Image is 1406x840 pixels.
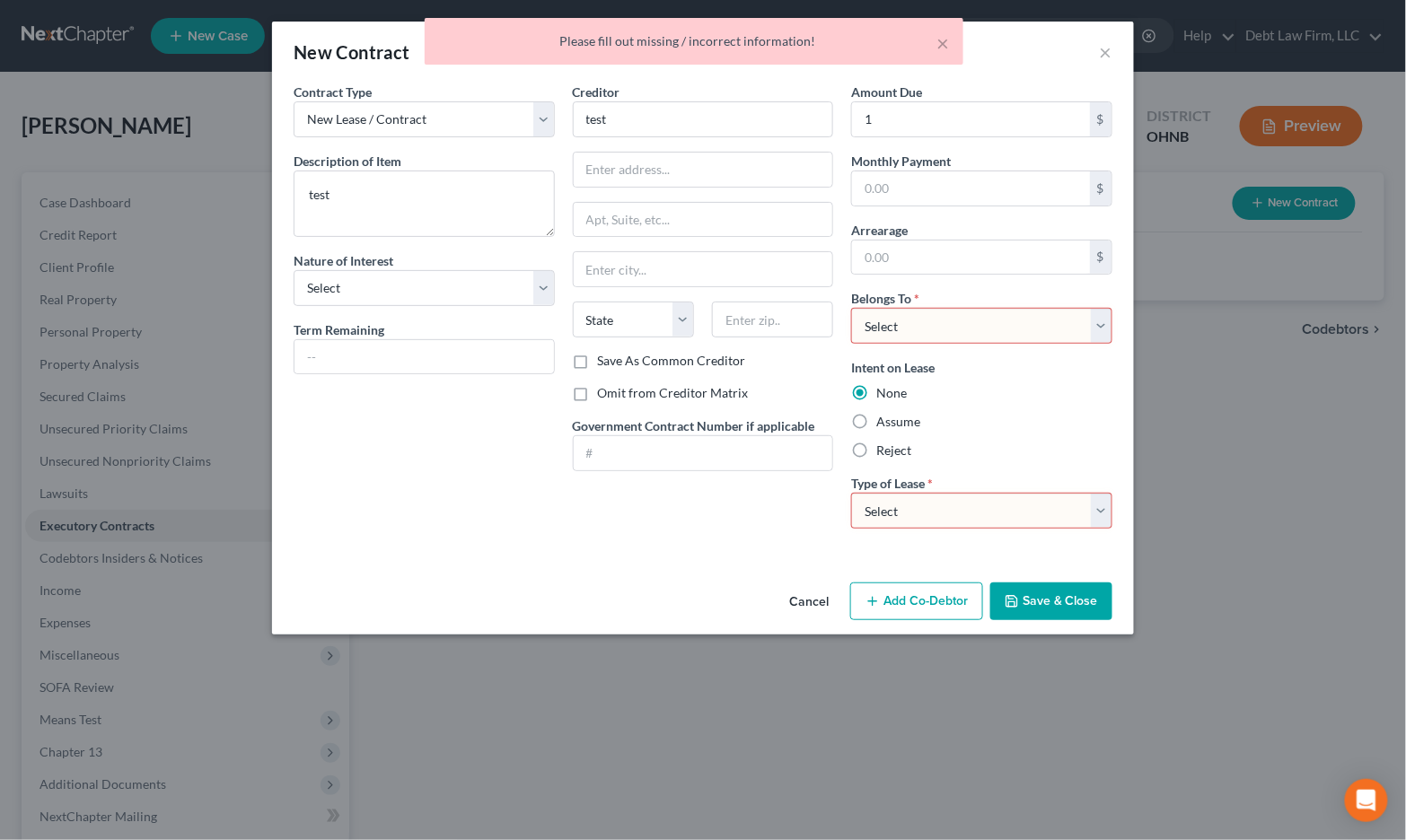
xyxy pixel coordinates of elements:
[712,302,833,337] input: Enter zip..
[294,340,554,374] input: --
[574,203,833,237] input: Apt, Suite, etc...
[439,32,949,50] div: Please fill out missing / incorrect information!
[598,352,746,370] label: Save As Common Creditor
[1090,171,1112,206] div: $
[775,584,843,620] button: Cancel
[851,291,911,306] span: Belongs To
[1345,779,1388,822] div: Open Intercom Messenger
[852,171,1090,206] input: 0.00
[852,102,1090,136] input: 0.00
[573,84,620,100] span: Creditor
[574,252,833,286] input: Enter city...
[294,251,393,270] label: Nature of Interest
[573,416,815,435] label: Government Contract Number if applicable
[850,582,983,620] button: Add Co-Debtor
[574,153,833,187] input: Enter address...
[852,241,1090,275] input: 0.00
[294,320,384,339] label: Term Remaining
[573,101,834,137] input: Search creditor by name...
[851,152,951,171] label: Monthly Payment
[294,83,372,101] label: Contract Type
[1090,241,1112,275] div: $
[851,476,925,491] span: Type of Lease
[876,413,920,431] label: Assume
[990,582,1112,620] button: Save & Close
[936,32,949,54] button: ×
[574,436,833,470] input: #
[294,153,401,169] span: Description of Item
[851,221,908,240] label: Arrearage
[851,358,935,377] label: Intent on Lease
[876,384,907,402] label: None
[851,83,922,101] label: Amount Due
[1090,102,1112,136] div: $
[598,384,749,402] label: Omit from Creditor Matrix
[876,442,911,459] label: Reject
